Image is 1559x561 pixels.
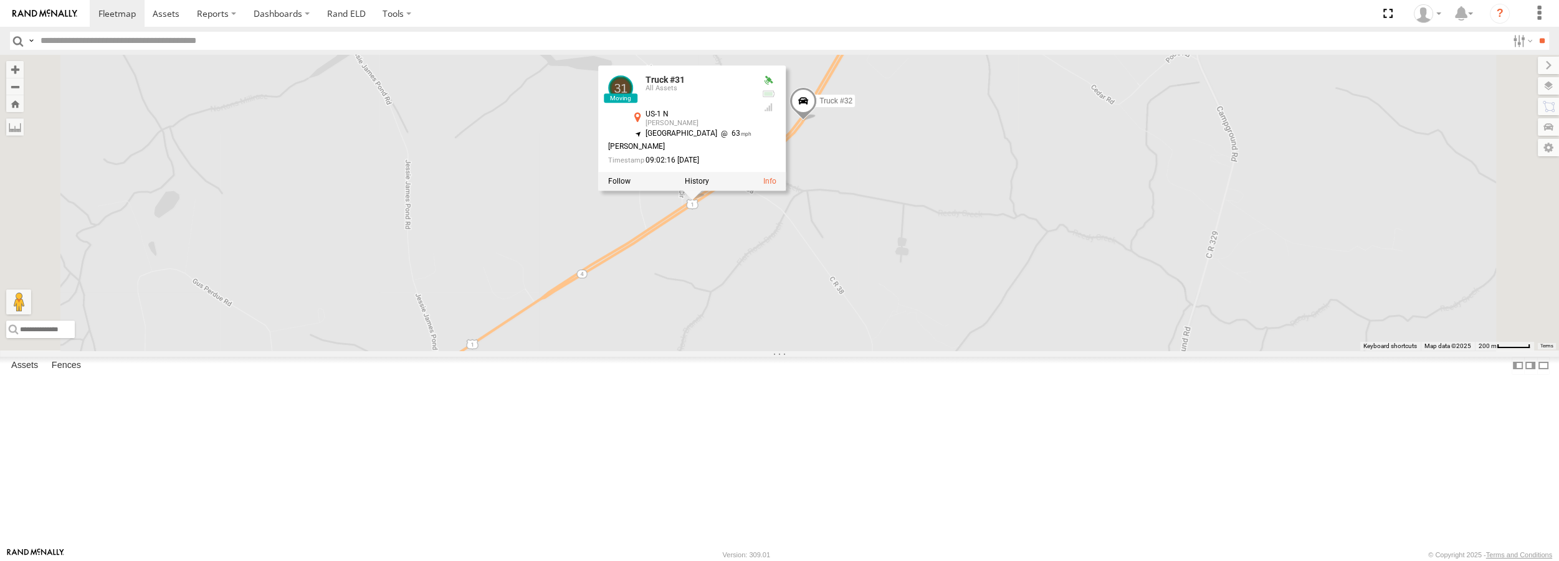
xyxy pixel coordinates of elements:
div: Jeff Whitson [1409,4,1446,23]
i: ? [1490,4,1510,24]
a: View Asset Details [763,177,776,186]
div: US-1 N [646,111,751,119]
div: [PERSON_NAME] [646,120,751,128]
button: Keyboard shortcuts [1363,342,1417,351]
a: Terms and Conditions [1486,551,1552,559]
label: Search Query [26,32,36,50]
label: View Asset History [685,177,709,186]
div: No voltage information received from this device. [761,89,776,99]
a: Truck #31 [646,75,685,85]
button: Map Scale: 200 m per 50 pixels [1475,342,1534,351]
div: All Assets [646,85,751,93]
span: Truck #32 [819,97,852,106]
label: Measure [6,118,24,136]
div: Valid GPS Fix [761,76,776,86]
span: Map data ©2025 [1424,342,1471,349]
button: Drag Pegman onto the map to open Street View [6,290,31,314]
a: Terms (opens in new tab) [1540,343,1553,348]
button: Zoom Home [6,95,24,112]
label: Dock Summary Table to the Right [1524,357,1537,375]
a: View Asset Details [608,76,633,101]
label: Assets [5,357,44,375]
div: Date/time of location update [608,156,751,164]
button: Zoom in [6,61,24,78]
div: © Copyright 2025 - [1428,551,1552,559]
label: Hide Summary Table [1537,357,1550,375]
span: 63 [717,130,751,138]
label: Map Settings [1538,139,1559,156]
span: [GEOGRAPHIC_DATA] [646,130,717,138]
span: 200 m [1479,342,1497,349]
button: Zoom out [6,78,24,95]
img: rand-logo.svg [12,9,77,18]
label: Realtime tracking of Asset [608,177,631,186]
a: Visit our Website [7,549,64,561]
div: Version: 309.01 [723,551,770,559]
label: Dock Summary Table to the Left [1512,357,1524,375]
div: [PERSON_NAME] [608,143,751,151]
div: GSM Signal = 4 [761,103,776,113]
label: Search Filter Options [1508,32,1535,50]
label: Fences [45,357,87,375]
